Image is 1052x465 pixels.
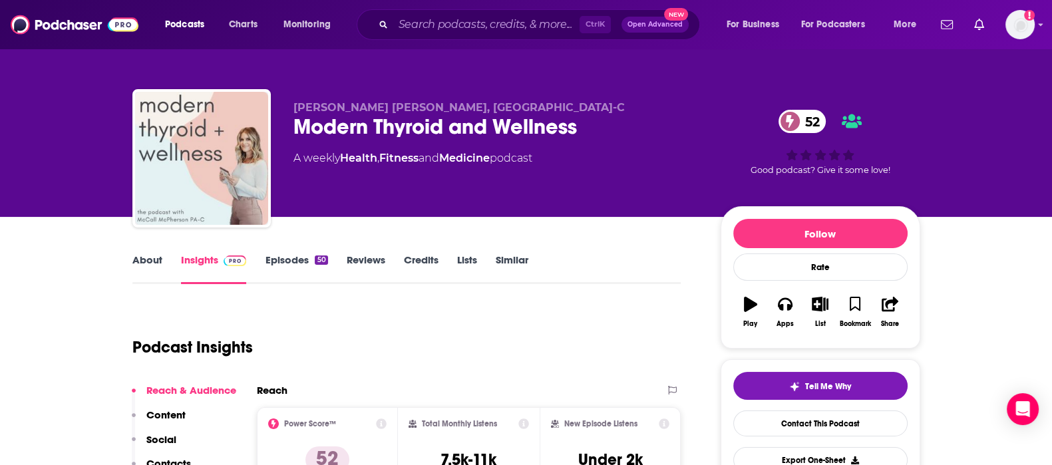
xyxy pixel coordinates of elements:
[721,101,920,184] div: 52Good podcast? Give it some love!
[894,15,916,34] span: More
[839,320,870,328] div: Bookmark
[789,381,800,392] img: tell me why sparkle
[627,21,683,28] span: Open Advanced
[768,288,802,336] button: Apps
[146,433,176,446] p: Social
[379,152,419,164] a: Fitness
[284,419,336,428] h2: Power Score™
[377,152,379,164] span: ,
[229,15,258,34] span: Charts
[132,408,186,433] button: Content
[404,253,438,284] a: Credits
[1005,10,1035,39] button: Show profile menu
[779,110,826,133] a: 52
[733,372,908,400] button: tell me why sparkleTell Me Why
[422,419,497,428] h2: Total Monthly Listens
[146,408,186,421] p: Content
[369,9,713,40] div: Search podcasts, credits, & more...
[11,12,138,37] img: Podchaser - Follow, Share and Rate Podcasts
[792,14,884,35] button: open menu
[838,288,872,336] button: Bookmark
[293,101,625,114] span: [PERSON_NAME] [PERSON_NAME], [GEOGRAPHIC_DATA]-C
[340,152,377,164] a: Health
[274,14,348,35] button: open menu
[664,8,688,21] span: New
[315,255,327,265] div: 50
[564,419,637,428] h2: New Episode Listens
[265,253,327,284] a: Episodes50
[777,320,794,328] div: Apps
[457,253,477,284] a: Lists
[733,253,908,281] div: Rate
[165,15,204,34] span: Podcasts
[733,410,908,436] a: Contact This Podcast
[347,253,385,284] a: Reviews
[439,152,490,164] a: Medicine
[621,17,689,33] button: Open AdvancedNew
[220,14,265,35] a: Charts
[751,165,890,175] span: Good podcast? Give it some love!
[805,381,851,392] span: Tell Me Why
[132,337,253,357] h1: Podcast Insights
[132,253,162,284] a: About
[257,384,287,396] h2: Reach
[733,219,908,248] button: Follow
[181,253,247,284] a: InsightsPodchaser Pro
[393,14,580,35] input: Search podcasts, credits, & more...
[884,14,933,35] button: open menu
[419,152,439,164] span: and
[1024,10,1035,21] svg: Add a profile image
[792,110,826,133] span: 52
[872,288,907,336] button: Share
[496,253,528,284] a: Similar
[936,13,958,36] a: Show notifications dropdown
[146,384,236,396] p: Reach & Audience
[881,320,899,328] div: Share
[727,15,779,34] span: For Business
[135,92,268,225] img: Modern Thyroid and Wellness
[717,14,796,35] button: open menu
[815,320,826,328] div: List
[801,15,865,34] span: For Podcasters
[733,288,768,336] button: Play
[156,14,222,35] button: open menu
[1005,10,1035,39] span: Logged in as nicole.koremenos
[132,433,176,458] button: Social
[580,16,611,33] span: Ctrl K
[293,150,532,166] div: A weekly podcast
[1005,10,1035,39] img: User Profile
[132,384,236,408] button: Reach & Audience
[283,15,331,34] span: Monitoring
[224,255,247,266] img: Podchaser Pro
[802,288,837,336] button: List
[969,13,989,36] a: Show notifications dropdown
[1007,393,1039,425] div: Open Intercom Messenger
[743,320,757,328] div: Play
